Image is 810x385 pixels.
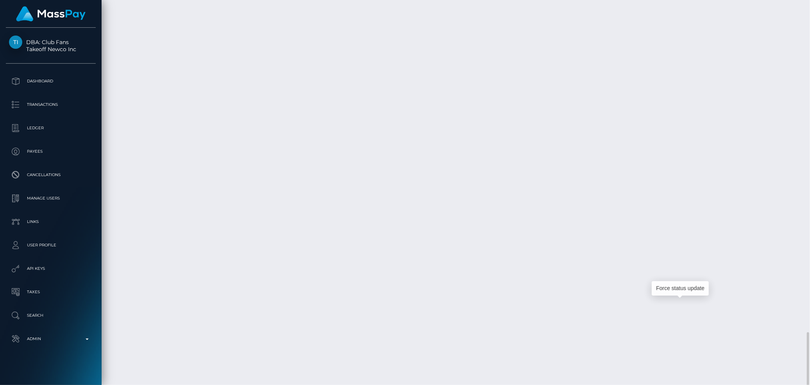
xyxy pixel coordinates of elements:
[6,71,96,91] a: Dashboard
[9,333,93,345] p: Admin
[16,6,86,21] img: MassPay Logo
[9,122,93,134] p: Ledger
[9,146,93,157] p: Payees
[9,216,93,228] p: Links
[9,169,93,181] p: Cancellations
[9,75,93,87] p: Dashboard
[6,165,96,185] a: Cancellations
[9,36,22,49] img: Takeoff Newco Inc
[6,189,96,208] a: Manage Users
[9,286,93,298] p: Taxes
[6,329,96,349] a: Admin
[6,235,96,255] a: User Profile
[9,99,93,111] p: Transactions
[9,263,93,274] p: API Keys
[9,239,93,251] p: User Profile
[6,118,96,138] a: Ledger
[652,281,709,296] div: Force status update
[6,95,96,114] a: Transactions
[9,310,93,321] p: Search
[6,212,96,232] a: Links
[6,259,96,278] a: API Keys
[6,39,96,53] span: DBA: Club Fans Takeoff Newco Inc
[9,192,93,204] p: Manage Users
[6,142,96,161] a: Payees
[6,306,96,325] a: Search
[6,282,96,302] a: Taxes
